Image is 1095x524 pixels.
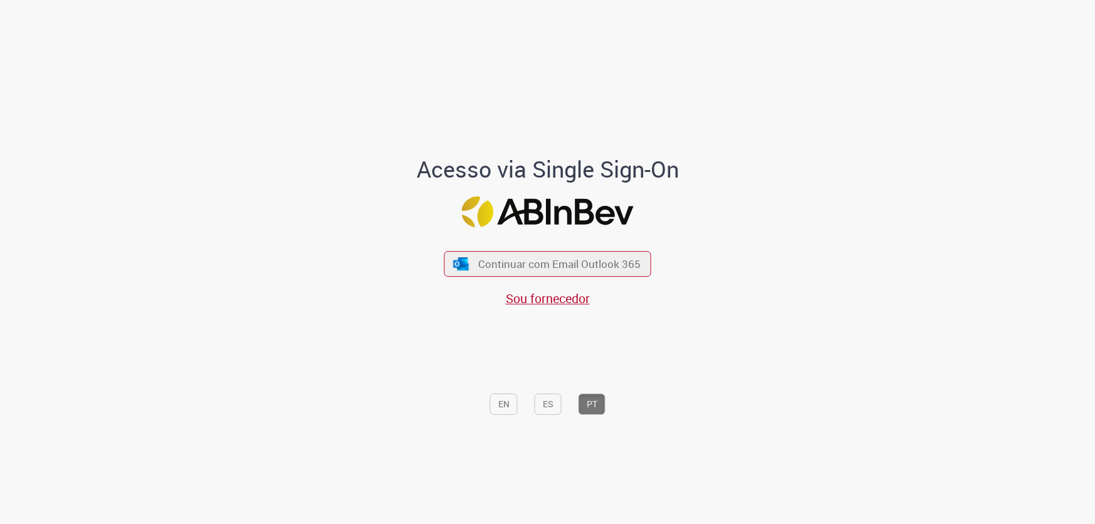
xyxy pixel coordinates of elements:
img: Logo ABInBev [462,197,634,228]
button: EN [490,393,518,415]
span: Continuar com Email Outlook 365 [478,257,641,271]
h1: Acesso via Single Sign-On [373,157,722,182]
button: ES [535,393,562,415]
img: ícone Azure/Microsoft 360 [452,257,469,270]
a: Sou fornecedor [506,290,590,307]
button: PT [579,393,606,415]
button: ícone Azure/Microsoft 360 Continuar com Email Outlook 365 [444,251,651,277]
